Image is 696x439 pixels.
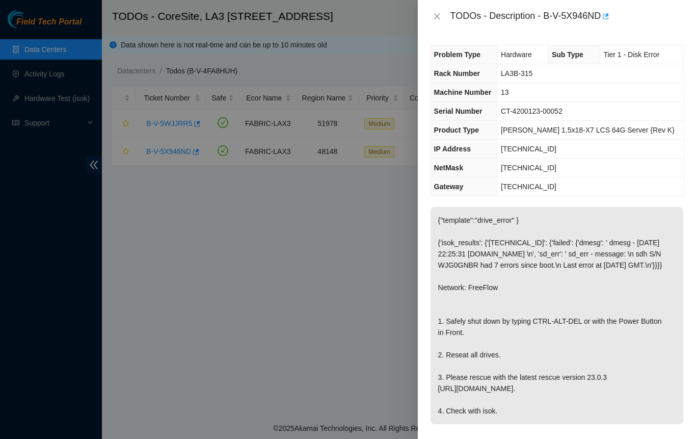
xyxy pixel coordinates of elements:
[501,88,509,96] span: 13
[501,50,532,59] span: Hardware
[501,164,556,172] span: [TECHNICAL_ID]
[430,12,444,21] button: Close
[501,69,532,78] span: LA3B-315
[434,107,483,115] span: Serial Number
[501,126,675,134] span: [PERSON_NAME] 1.5x18-X7 LCS 64G Server {Rev K}
[501,107,563,115] span: CT-4200123-00052
[434,50,481,59] span: Problem Type
[433,12,441,20] span: close
[434,69,480,78] span: Rack Number
[450,8,684,24] div: TODOs - Description - B-V-5X946ND
[434,164,464,172] span: NetMask
[434,88,492,96] span: Machine Number
[434,145,471,153] span: IP Address
[552,50,583,59] span: Sub Type
[434,126,479,134] span: Product Type
[431,207,683,424] p: {"template":"drive_error" } {'isok_results': {'[TECHNICAL_ID]': {'failed': {'dmesg': ' dmesg - [D...
[501,145,556,153] span: [TECHNICAL_ID]
[434,183,464,191] span: Gateway
[603,50,659,59] span: Tier 1 - Disk Error
[501,183,556,191] span: [TECHNICAL_ID]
